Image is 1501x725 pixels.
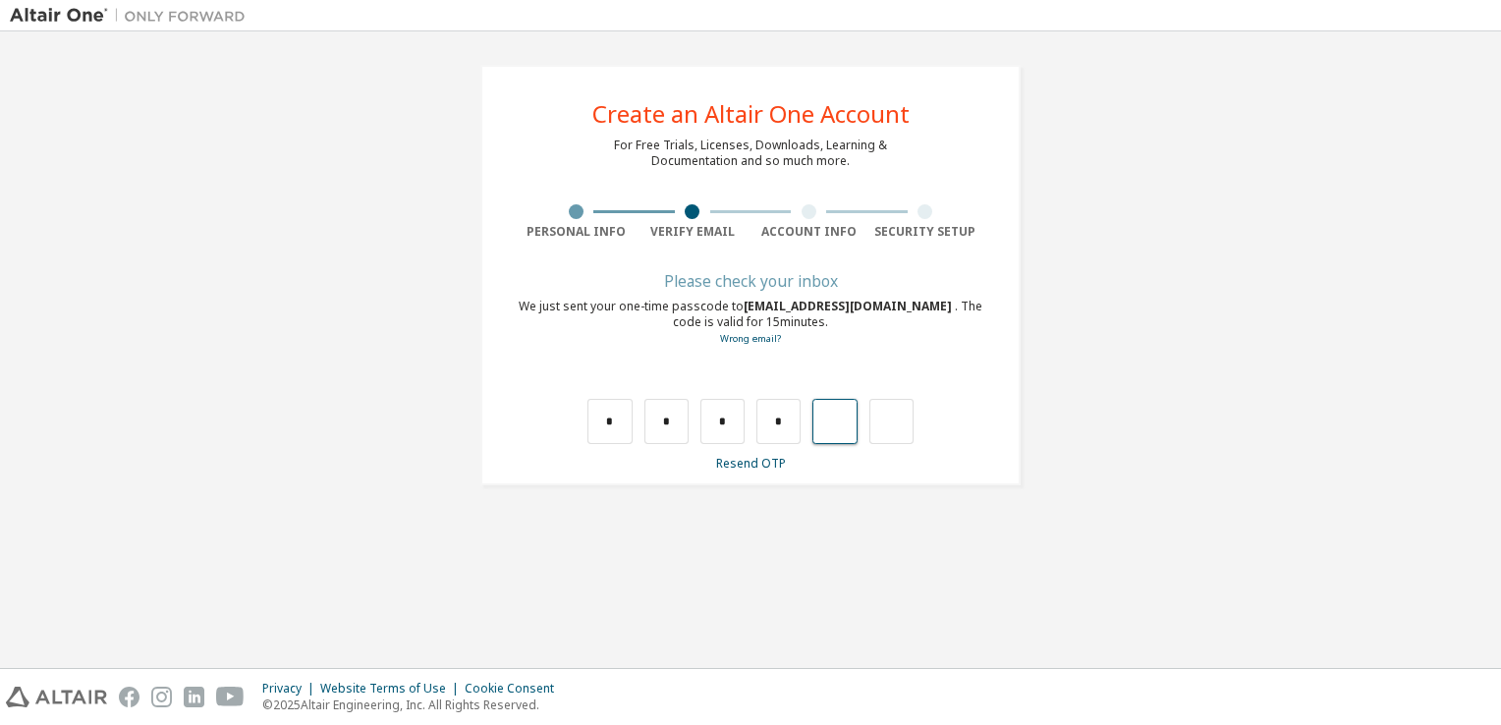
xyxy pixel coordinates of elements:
[518,275,983,287] div: Please check your inbox
[6,687,107,707] img: altair_logo.svg
[592,102,910,126] div: Create an Altair One Account
[518,224,635,240] div: Personal Info
[119,687,139,707] img: facebook.svg
[720,332,781,345] a: Go back to the registration form
[216,687,245,707] img: youtube.svg
[262,681,320,697] div: Privacy
[320,681,465,697] div: Website Terms of Use
[614,138,887,169] div: For Free Trials, Licenses, Downloads, Learning & Documentation and so much more.
[867,224,984,240] div: Security Setup
[465,681,566,697] div: Cookie Consent
[635,224,751,240] div: Verify Email
[750,224,867,240] div: Account Info
[744,298,955,314] span: [EMAIL_ADDRESS][DOMAIN_NAME]
[716,455,786,472] a: Resend OTP
[184,687,204,707] img: linkedin.svg
[518,299,983,347] div: We just sent your one-time passcode to . The code is valid for 15 minutes.
[262,697,566,713] p: © 2025 Altair Engineering, Inc. All Rights Reserved.
[10,6,255,26] img: Altair One
[151,687,172,707] img: instagram.svg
